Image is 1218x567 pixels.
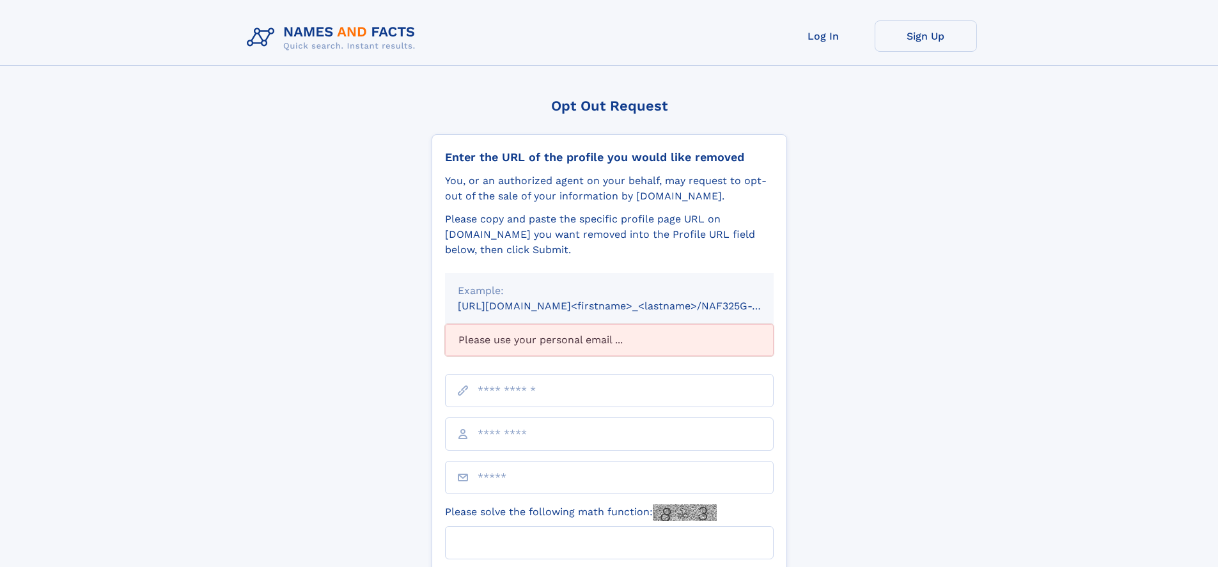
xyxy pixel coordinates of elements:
a: Log In [772,20,875,52]
small: [URL][DOMAIN_NAME]<firstname>_<lastname>/NAF325G-xxxxxxxx [458,300,798,312]
div: Enter the URL of the profile you would like removed [445,150,774,164]
div: Please use your personal email ... [445,324,774,356]
a: Sign Up [875,20,977,52]
div: Please copy and paste the specific profile page URL on [DOMAIN_NAME] you want removed into the Pr... [445,212,774,258]
label: Please solve the following math function: [445,504,717,521]
div: Opt Out Request [432,98,787,114]
img: Logo Names and Facts [242,20,426,55]
div: Example: [458,283,761,299]
div: You, or an authorized agent on your behalf, may request to opt-out of the sale of your informatio... [445,173,774,204]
